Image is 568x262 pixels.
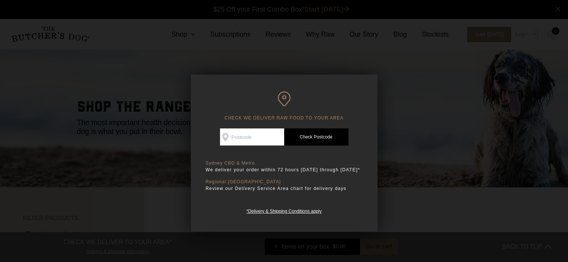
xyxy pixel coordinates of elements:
p: Regional [GEOGRAPHIC_DATA] [206,179,363,185]
p: Sydney CBD & Metro [206,160,363,166]
h6: CHECK WE DELIVER RAW FOOD TO YOUR AREA [206,91,363,121]
input: Postcode [220,128,284,146]
a: Check Postcode [284,128,348,146]
p: We deliver your order within 72 hours [DATE] through [DATE]* [206,166,363,174]
p: Review our Delivery Service Area chart for delivery days [206,185,363,192]
a: *Delivery & Shipping Conditions apply [246,207,322,214]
